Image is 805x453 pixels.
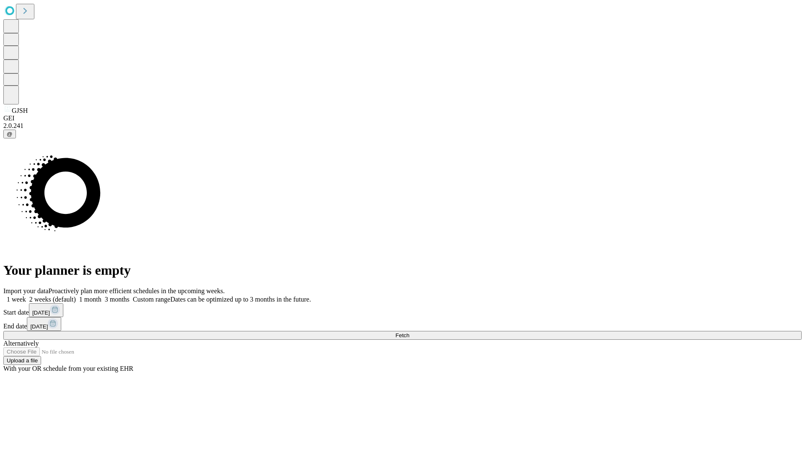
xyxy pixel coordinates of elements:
span: GJSH [12,107,28,114]
span: With your OR schedule from your existing EHR [3,365,133,372]
span: Proactively plan more efficient schedules in the upcoming weeks. [49,287,225,294]
button: Upload a file [3,356,41,365]
span: Dates can be optimized up to 3 months in the future. [170,296,311,303]
button: Fetch [3,331,802,340]
h1: Your planner is empty [3,263,802,278]
span: Fetch [395,332,409,338]
span: Custom range [133,296,170,303]
span: Import your data [3,287,49,294]
span: 1 week [7,296,26,303]
div: 2.0.241 [3,122,802,130]
button: [DATE] [29,303,63,317]
span: 3 months [105,296,130,303]
button: [DATE] [27,317,61,331]
span: [DATE] [30,323,48,330]
div: End date [3,317,802,331]
span: 2 weeks (default) [29,296,76,303]
span: @ [7,131,13,137]
button: @ [3,130,16,138]
span: Alternatively [3,340,39,347]
div: Start date [3,303,802,317]
span: 1 month [79,296,101,303]
span: [DATE] [32,310,50,316]
div: GEI [3,115,802,122]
